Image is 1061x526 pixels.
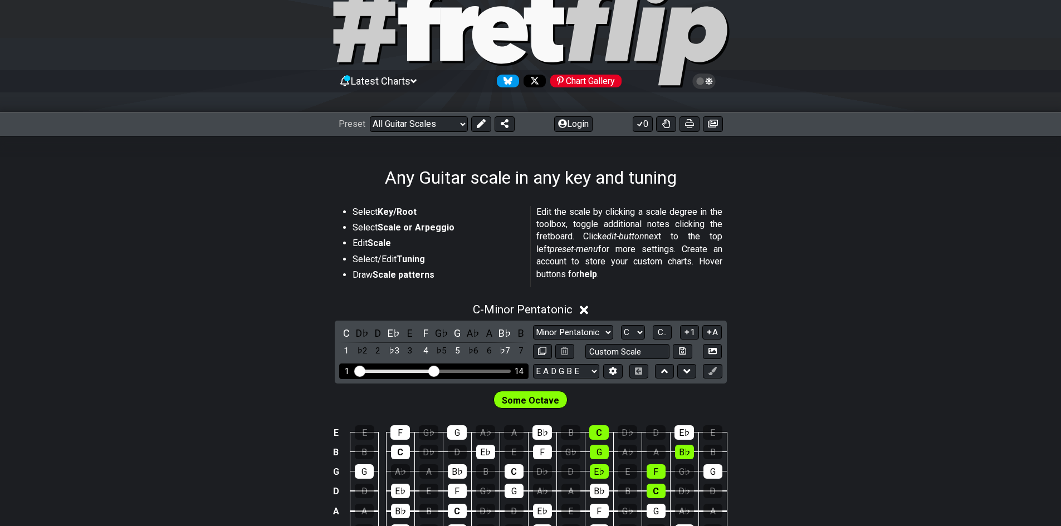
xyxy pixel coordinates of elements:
div: toggle scale degree [498,343,512,358]
div: F [647,464,666,479]
div: toggle pitch class [403,326,417,341]
td: A [329,501,343,522]
div: E [355,425,374,440]
button: Share Preset [495,116,515,132]
div: E♭ [391,484,410,498]
div: D♭ [476,504,495,518]
div: B♭ [448,464,467,479]
span: C - Minor Pentatonic [473,303,573,316]
li: Select [353,222,523,237]
div: E [703,425,722,440]
div: D [561,464,580,479]
div: B♭ [590,484,609,498]
div: G [447,425,467,440]
div: E [419,484,438,498]
div: A [504,425,524,440]
div: G♭ [419,425,438,440]
span: First enable full edit mode to edit [502,392,559,409]
div: Visible fret range [339,363,529,378]
select: Scale [533,325,613,340]
div: F [390,425,410,440]
div: E♭ [533,504,552,518]
li: Edit [353,237,523,253]
button: Delete [555,344,574,359]
div: A [647,445,666,459]
div: G [355,464,374,479]
div: B♭ [391,504,410,518]
span: C.. [658,327,667,337]
div: toggle pitch class [434,326,449,341]
button: C.. [653,325,672,340]
div: G [505,484,524,498]
button: Create Image [703,344,722,359]
div: 14 [515,367,524,376]
div: A♭ [391,464,410,479]
div: toggle scale degree [371,343,385,358]
strong: Scale [368,238,391,248]
div: C [647,484,666,498]
div: toggle scale degree [403,343,417,358]
button: 0 [633,116,653,132]
div: D [355,484,374,498]
div: G♭ [675,464,694,479]
div: A♭ [618,445,637,459]
div: A [355,504,374,518]
div: D [505,504,524,518]
div: G♭ [561,445,580,459]
div: F [448,484,467,498]
button: Print [679,116,700,132]
div: C [589,425,609,440]
div: toggle pitch class [514,326,528,341]
div: D [703,484,722,498]
div: B♭ [532,425,552,440]
div: B [561,425,580,440]
div: G♭ [618,504,637,518]
button: Move down [677,364,696,379]
div: 1 [345,367,349,376]
div: A [703,504,722,518]
div: toggle scale degree [339,343,354,358]
div: toggle pitch class [450,326,465,341]
button: Move up [655,364,674,379]
button: Login [554,116,593,132]
div: toggle pitch class [371,326,385,341]
div: E♭ [476,445,495,459]
div: C [391,445,410,459]
div: D♭ [618,425,637,440]
div: C [505,464,524,479]
div: D [646,425,666,440]
div: toggle scale degree [450,343,465,358]
div: Chart Gallery [550,75,622,87]
td: E [329,423,343,443]
span: Latest Charts [351,75,410,87]
div: G [703,464,722,479]
div: A♭ [476,425,495,440]
strong: help [579,269,597,279]
button: Store user defined scale [673,344,692,359]
div: toggle pitch class [466,326,481,341]
td: D [329,481,343,502]
span: Preset [339,119,365,129]
td: B [329,443,343,462]
strong: Tuning [397,254,425,264]
strong: Scale or Arpeggio [378,222,454,233]
button: A [702,325,722,340]
div: toggle pitch class [498,326,512,341]
div: B [355,445,374,459]
button: Create image [703,116,723,132]
div: A [419,464,438,479]
div: toggle pitch class [482,326,496,341]
button: Toggle Dexterity for all fretkits [656,116,676,132]
li: Draw [353,269,523,284]
div: E [505,445,524,459]
div: E♭ [590,464,609,479]
div: A [561,484,580,498]
div: A♭ [533,484,552,498]
select: Tonic/Root [621,325,645,340]
select: Tuning [533,364,599,379]
div: E [618,464,637,479]
li: Select/Edit [353,253,523,269]
div: toggle scale degree [434,343,449,358]
p: Edit the scale by clicking a scale degree in the toolbox, toggle additional notes clicking the fr... [536,206,722,281]
em: edit-button [602,231,644,242]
